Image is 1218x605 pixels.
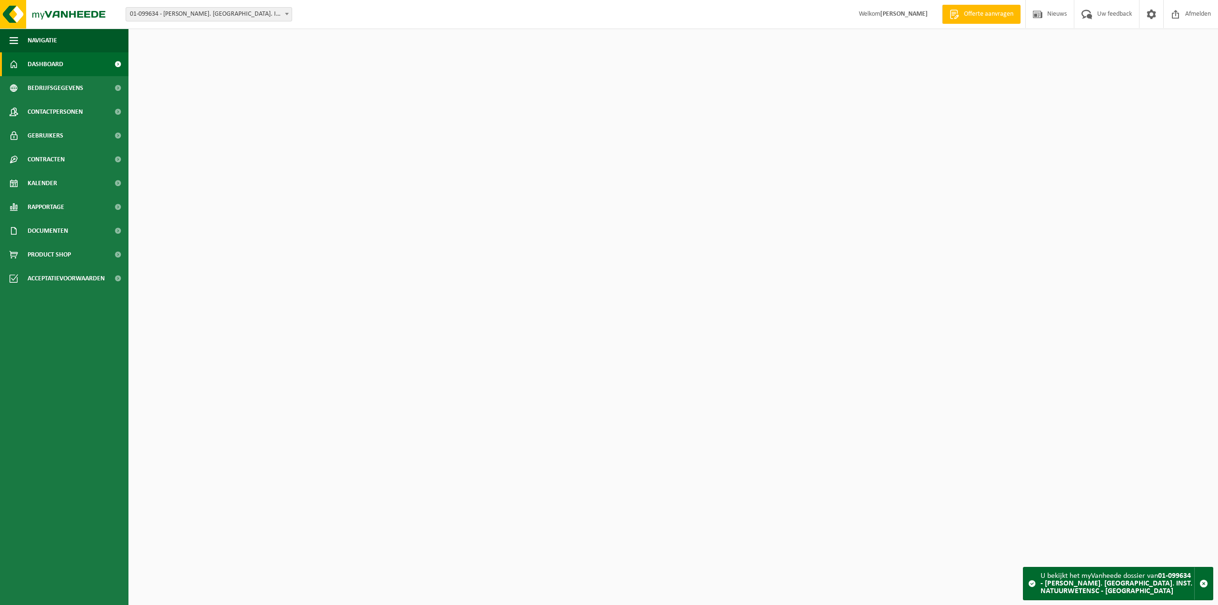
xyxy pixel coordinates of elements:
span: Rapportage [28,195,64,219]
span: 01-099634 - KON. BELG. INST. NATUURWETENSC - BRUSSEL [126,8,292,21]
span: Documenten [28,219,68,243]
a: Offerte aanvragen [942,5,1021,24]
span: 01-099634 - KON. BELG. INST. NATUURWETENSC - BRUSSEL [126,7,292,21]
span: Product Shop [28,243,71,267]
span: Offerte aanvragen [962,10,1016,19]
span: Contactpersonen [28,100,83,124]
strong: 01-099634 - [PERSON_NAME]. [GEOGRAPHIC_DATA]. INST. NATUURWETENSC - [GEOGRAPHIC_DATA] [1041,572,1192,595]
span: Kalender [28,171,57,195]
span: Contracten [28,148,65,171]
span: Bedrijfsgegevens [28,76,83,100]
span: Dashboard [28,52,63,76]
span: Acceptatievoorwaarden [28,267,105,290]
div: U bekijkt het myVanheede dossier van [1041,567,1194,600]
span: Gebruikers [28,124,63,148]
span: Navigatie [28,29,57,52]
strong: [PERSON_NAME] [880,10,928,18]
